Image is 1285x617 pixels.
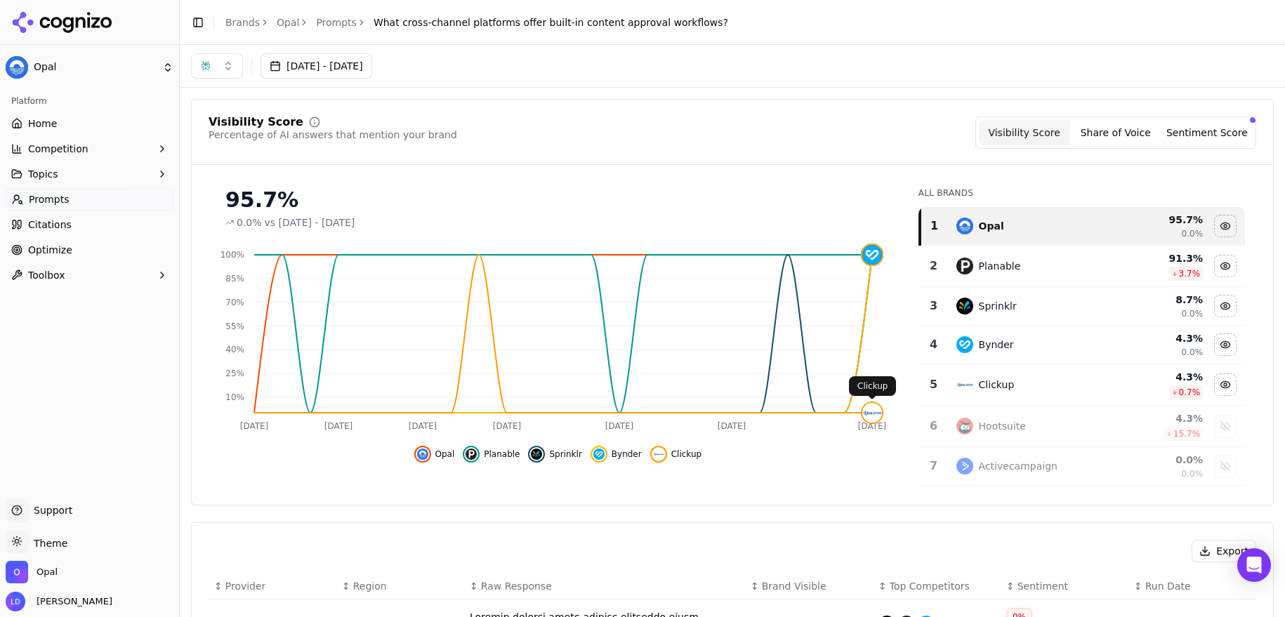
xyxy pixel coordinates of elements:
[549,449,581,460] span: Sprinklr
[862,403,882,423] img: clickup
[1192,540,1256,562] button: Export
[6,561,28,583] img: Opal
[463,446,520,463] button: Hide planable data
[1214,295,1237,317] button: Hide sprinklr data
[435,449,455,460] span: Opal
[1134,579,1251,593] div: ↕Run Date
[265,215,355,230] span: vs [DATE] - [DATE]
[528,446,581,463] button: Hide sprinklr data
[1237,548,1271,582] div: Open Intercom Messenger
[336,573,464,599] th: Region
[650,446,701,463] button: Hide clickup data
[920,364,1245,406] tr: 5clickupClickup4.3%0.7%Hide clickup data
[277,15,299,29] a: Opal
[1179,387,1201,398] span: 0.7 %
[979,120,1070,145] button: Visibility Score
[6,561,58,583] button: Open organization switcher
[1182,228,1204,239] span: 0.0%
[28,268,65,282] span: Toolbox
[925,298,942,314] div: 3
[1119,453,1203,467] div: 0.0 %
[237,215,262,230] span: 0.0%
[920,326,1245,364] tr: 4bynderBynder4.3%0.0%Hide bynder data
[225,17,260,28] a: Brands
[890,579,970,593] span: Top Competitors
[979,299,1017,313] div: Sprinklr
[956,258,973,274] img: planable
[1017,579,1068,593] span: Sentiment
[979,419,1026,433] div: Hootsuite
[6,592,112,611] button: Open user button
[1214,215,1237,237] button: Hide opal data
[1214,415,1237,437] button: Show hootsuite data
[28,538,67,549] span: Theme
[925,336,942,353] div: 4
[1001,573,1128,599] th: Sentiment
[1173,428,1200,439] span: 15.7 %
[6,239,173,261] a: Optimize
[493,421,522,431] tspan: [DATE]
[1070,120,1161,145] button: Share of Voice
[956,218,973,234] img: opal
[979,459,1057,473] div: Activecampaign
[1119,251,1203,265] div: 91.3 %
[1214,333,1237,356] button: Hide bynder data
[857,380,888,392] p: Clickup
[464,573,745,599] th: Raw Response
[225,345,244,354] tspan: 40%
[762,579,826,593] span: Brand Visible
[956,376,973,393] img: clickup
[409,421,437,431] tspan: [DATE]
[920,246,1245,287] tr: 2planablePlanable91.3%3.7%Hide planable data
[593,449,605,460] img: bynder
[6,592,25,611] img: Lee Dussinger
[225,392,244,402] tspan: 10%
[6,213,173,236] a: Citations
[28,503,72,517] span: Support
[214,579,331,593] div: ↕Provider
[225,579,266,593] span: Provider
[858,421,887,431] tspan: [DATE]
[316,15,357,29] a: Prompts
[979,219,1004,233] div: Opal
[29,192,70,206] span: Prompts
[927,218,942,234] div: 1
[225,369,244,378] tspan: 25%
[1119,411,1203,425] div: 4.3 %
[209,128,457,142] div: Percentage of AI answers that mention your brand
[1006,579,1123,593] div: ↕Sentiment
[956,336,973,353] img: bynder
[751,579,867,593] div: ↕Brand Visible
[28,167,58,181] span: Topics
[240,421,269,431] tspan: [DATE]
[261,53,372,79] button: [DATE] - [DATE]
[925,418,942,434] div: 6
[6,112,173,135] a: Home
[979,259,1021,273] div: Planable
[1182,468,1204,479] span: 0.0%
[979,338,1014,352] div: Bynder
[6,138,173,160] button: Competition
[209,117,303,128] div: Visibility Score
[920,447,1245,486] tr: 7activecampaignActivecampaign0.0%0.0%Show activecampaign data
[225,15,728,29] nav: breadcrumb
[605,421,634,431] tspan: [DATE]
[414,446,455,463] button: Hide opal data
[956,298,973,314] img: sprinklr
[1119,331,1203,345] div: 4.3 %
[353,579,387,593] span: Region
[324,421,353,431] tspan: [DATE]
[745,573,873,599] th: Brand Visible
[878,579,995,593] div: ↕Top Competitors
[6,188,173,211] a: Prompts
[37,566,58,578] span: Opal
[28,117,57,131] span: Home
[920,406,1245,447] tr: 6hootsuiteHootsuite4.3%15.7%Show hootsuite data
[225,187,890,213] div: 95.7%
[28,243,72,257] span: Optimize
[466,449,477,460] img: planable
[225,321,244,331] tspan: 55%
[591,446,642,463] button: Hide bynder data
[34,61,157,74] span: Opal
[1179,268,1201,279] span: 3.7 %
